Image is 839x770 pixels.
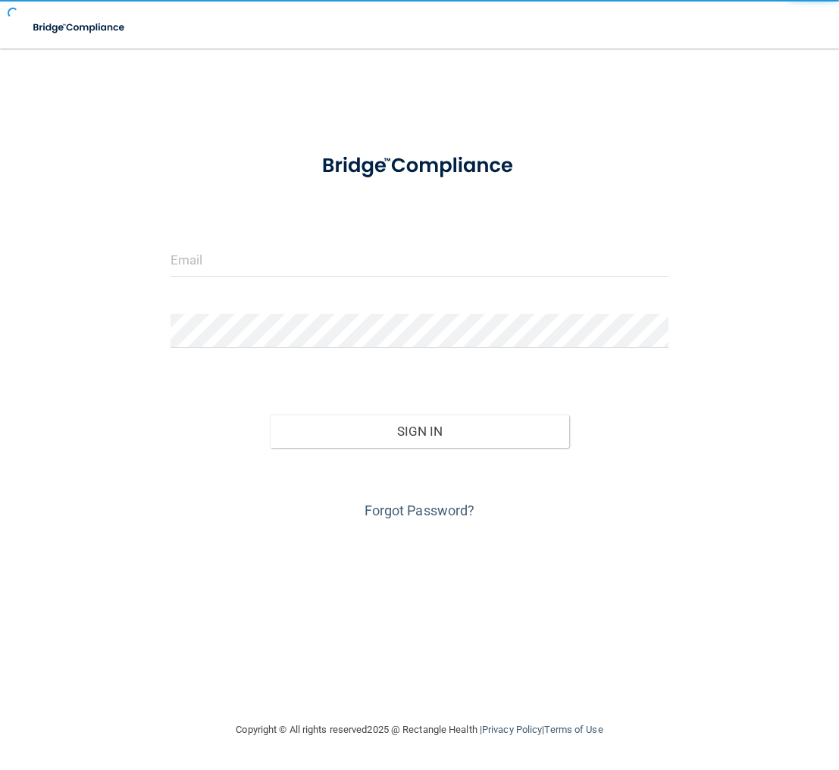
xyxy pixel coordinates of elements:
[23,12,136,43] img: bridge_compliance_login_screen.278c3ca4.svg
[482,724,542,735] a: Privacy Policy
[301,139,539,192] img: bridge_compliance_login_screen.278c3ca4.svg
[365,502,475,518] a: Forgot Password?
[270,415,568,448] button: Sign In
[544,724,603,735] a: Terms of Use
[143,706,697,754] div: Copyright © All rights reserved 2025 @ Rectangle Health | |
[171,243,668,277] input: Email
